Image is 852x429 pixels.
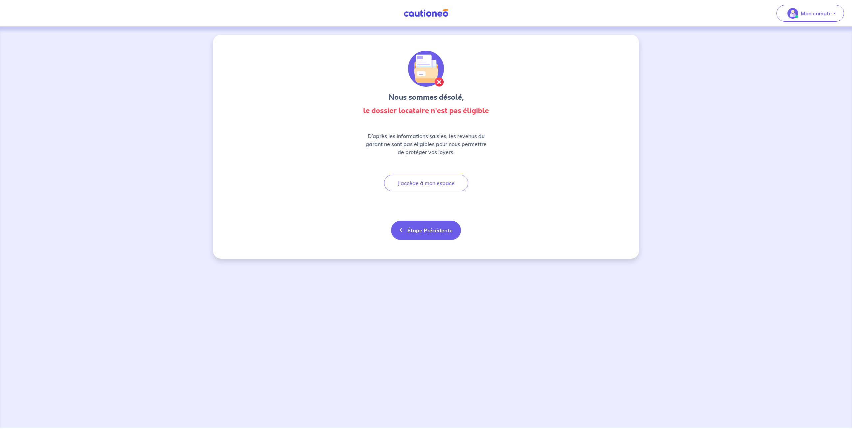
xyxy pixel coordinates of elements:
button: illu_account_valid_menu.svgMon compte [776,5,844,22]
img: Cautioneo [401,9,451,17]
img: illu_folder_cancel.svg [408,51,444,87]
p: Mon compte [801,9,832,17]
span: Étape Précédente [407,227,453,234]
p: D’après les informations saisies, les revenus du garant ne sont pas éligibles pour nous permettre... [362,132,490,156]
button: Étape Précédente [391,221,461,240]
button: J'accède à mon espace [384,175,468,191]
img: illu_account_valid_menu.svg [787,8,798,19]
h3: Nous sommes désolé, [363,92,489,103]
strong: le dossier locataire n'est pas éligible [363,105,489,116]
